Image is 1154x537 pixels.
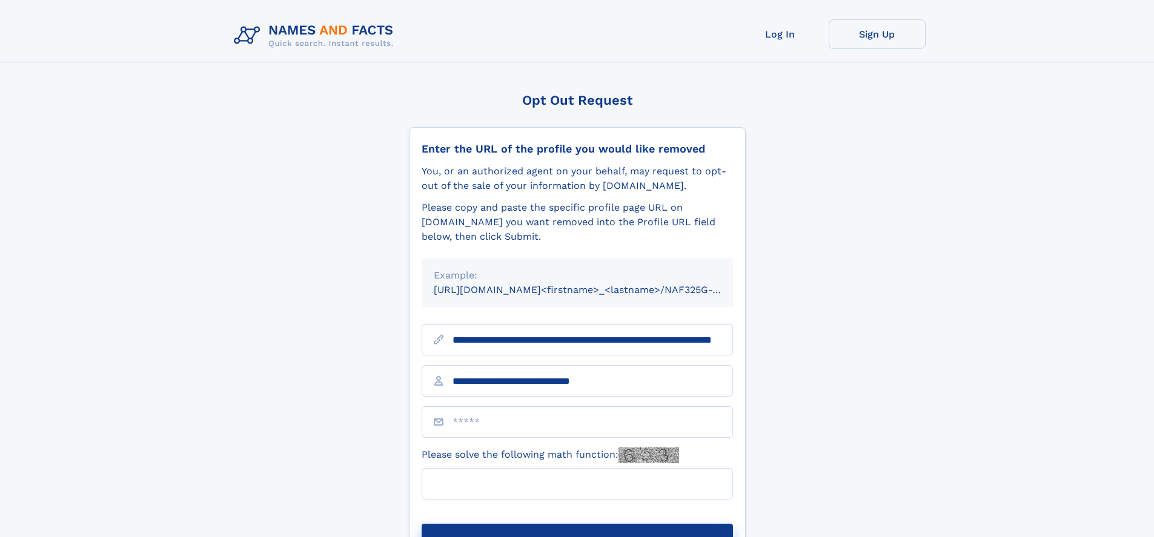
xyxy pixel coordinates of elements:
[422,447,679,463] label: Please solve the following math function:
[434,268,721,283] div: Example:
[829,19,926,49] a: Sign Up
[229,19,403,52] img: Logo Names and Facts
[422,142,733,156] div: Enter the URL of the profile you would like removed
[409,93,746,108] div: Opt Out Request
[732,19,829,49] a: Log In
[422,200,733,244] div: Please copy and paste the specific profile page URL on [DOMAIN_NAME] you want removed into the Pr...
[434,284,756,295] small: [URL][DOMAIN_NAME]<firstname>_<lastname>/NAF325G-xxxxxxxx
[422,164,733,193] div: You, or an authorized agent on your behalf, may request to opt-out of the sale of your informatio...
